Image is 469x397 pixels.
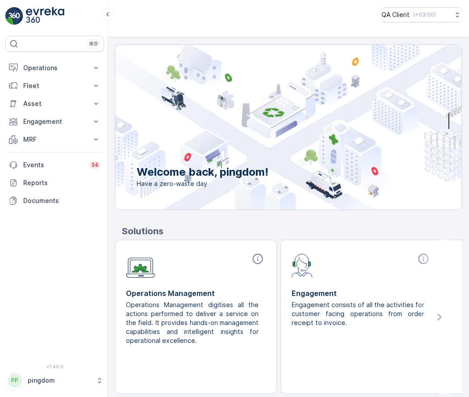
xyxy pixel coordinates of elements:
[5,371,104,390] button: PPpingdom
[23,117,86,126] p: Engagement
[5,95,104,113] button: Asset
[5,131,104,148] button: MRF
[126,300,259,345] p: Operations Management digitises all the actions performed to deliver a service on the field. It p...
[5,192,104,210] a: Documents
[5,59,104,77] button: Operations
[91,161,99,169] p: 34
[126,288,266,299] p: Operations Management
[5,174,104,192] a: Reports
[89,40,98,47] p: ⌘B
[5,7,23,25] img: logo
[23,63,86,72] p: Operations
[8,373,22,388] div: PP
[23,160,84,169] p: Events
[23,99,86,108] p: Asset
[5,156,104,174] a: Events34
[5,113,104,131] button: Engagement
[75,45,461,210] img: city illustration
[126,253,155,278] img: module-icon
[381,10,410,19] p: QA Client
[292,300,424,327] p: Engagement consists of all the activities for customer facing operations from order receipt to in...
[292,288,431,299] p: Engagement
[23,81,86,90] p: Fleet
[137,165,268,179] p: Welcome back, pingdom!
[5,77,104,95] button: Fleet
[23,178,100,187] p: Reports
[28,376,92,385] p: pingdom
[413,11,436,18] p: ( +03:00 )
[292,253,313,278] img: module-icon
[23,196,100,205] p: Documents
[381,7,462,22] button: QA Client(+03:00)
[23,135,86,144] p: MRF
[122,224,462,238] p: Solutions
[5,364,104,369] span: v 1.49.0
[26,7,64,25] img: logo_light-DOdMpM7g.png
[137,179,268,188] span: Have a zero-waste day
